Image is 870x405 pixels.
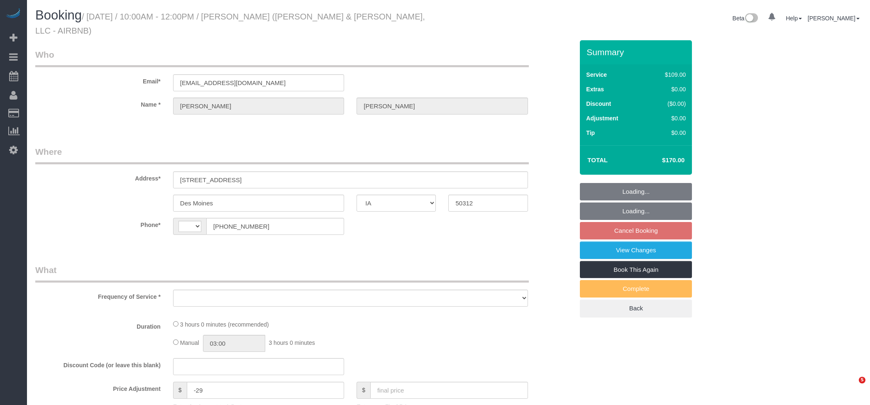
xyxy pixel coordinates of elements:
[5,8,22,20] img: Automaid Logo
[35,12,425,35] small: / [DATE] / 10:00AM - 12:00PM / [PERSON_NAME] ([PERSON_NAME] & [PERSON_NAME], LLC - AIRBNB)
[29,320,167,331] label: Duration
[357,98,528,115] input: Last Name*
[859,377,865,383] span: 5
[587,156,608,163] strong: Total
[180,339,199,346] span: Manual
[786,15,802,22] a: Help
[35,49,529,67] legend: Who
[180,321,269,328] span: 3 hours 0 minutes (recommended)
[173,74,344,91] input: Email*
[586,100,611,108] label: Discount
[648,85,686,93] div: $0.00
[586,85,604,93] label: Extras
[370,382,528,399] input: final price
[586,129,595,137] label: Tip
[357,382,370,399] span: $
[173,98,344,115] input: First Name*
[29,382,167,393] label: Price Adjustment
[35,8,82,22] span: Booking
[648,71,686,79] div: $109.00
[637,157,684,164] h4: $170.00
[744,13,758,24] img: New interface
[29,98,167,109] label: Name *
[448,195,528,212] input: Zip Code*
[587,47,688,57] h3: Summary
[842,377,862,397] iframe: Intercom live chat
[648,100,686,108] div: ($0.00)
[580,261,692,278] a: Book This Again
[173,195,344,212] input: City*
[35,264,529,283] legend: What
[206,218,344,235] input: Phone*
[580,242,692,259] a: View Changes
[586,114,618,122] label: Adjustment
[35,146,529,164] legend: Where
[586,71,607,79] label: Service
[173,382,187,399] span: $
[580,300,692,317] a: Back
[733,15,758,22] a: Beta
[29,358,167,369] label: Discount Code (or leave this blank)
[29,74,167,85] label: Email*
[808,15,860,22] a: [PERSON_NAME]
[29,218,167,229] label: Phone*
[269,339,315,346] span: 3 hours 0 minutes
[648,129,686,137] div: $0.00
[29,171,167,183] label: Address*
[29,290,167,301] label: Frequency of Service *
[648,114,686,122] div: $0.00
